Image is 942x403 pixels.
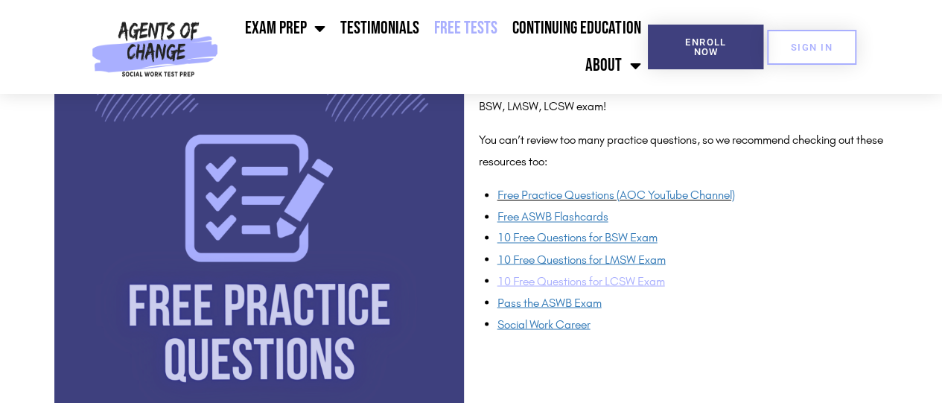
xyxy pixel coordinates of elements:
[497,295,605,309] a: Pass the ASWB Exam
[497,295,602,309] span: Pass the ASWB Exam
[497,252,666,266] a: 10 Free Questions for LMSW Exam
[497,317,591,331] a: Social Work Career
[497,209,608,223] a: Free ASWB Flashcards
[497,188,735,202] a: Free Practice Questions (AOC YouTube Channel)
[767,30,856,65] a: SIGN IN
[578,47,648,84] a: About
[672,37,739,57] span: Enroll Now
[479,75,888,118] p: Here are some other great free practice test resources to help you prepare for your BSW, LMSW, LC...
[333,10,427,47] a: Testimonials
[224,10,648,84] nav: Menu
[479,130,888,173] p: You can’t review too many practice questions, so we recommend checking out these resources too:
[648,25,763,69] a: Enroll Now
[497,273,665,288] a: 10 Free Questions for LCSW Exam
[427,10,505,47] a: Free Tests
[505,10,648,47] a: Continuing Education
[791,42,833,52] span: SIGN IN
[238,10,333,47] a: Exam Prep
[497,230,658,244] a: 10 Free Questions for BSW Exam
